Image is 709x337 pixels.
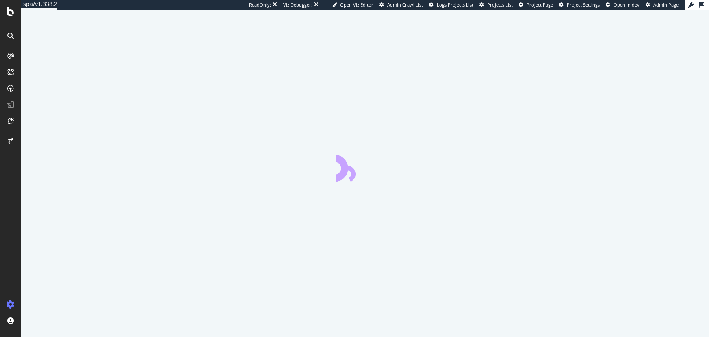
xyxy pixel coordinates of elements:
[487,2,513,8] span: Projects List
[336,152,395,182] div: animation
[283,2,312,8] div: Viz Debugger:
[429,2,473,8] a: Logs Projects List
[614,2,640,8] span: Open in dev
[567,2,600,8] span: Project Settings
[646,2,679,8] a: Admin Page
[387,2,423,8] span: Admin Crawl List
[479,2,513,8] a: Projects List
[340,2,373,8] span: Open Viz Editor
[606,2,640,8] a: Open in dev
[527,2,553,8] span: Project Page
[249,2,271,8] div: ReadOnly:
[332,2,373,8] a: Open Viz Editor
[653,2,679,8] span: Admin Page
[559,2,600,8] a: Project Settings
[519,2,553,8] a: Project Page
[437,2,473,8] span: Logs Projects List
[379,2,423,8] a: Admin Crawl List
